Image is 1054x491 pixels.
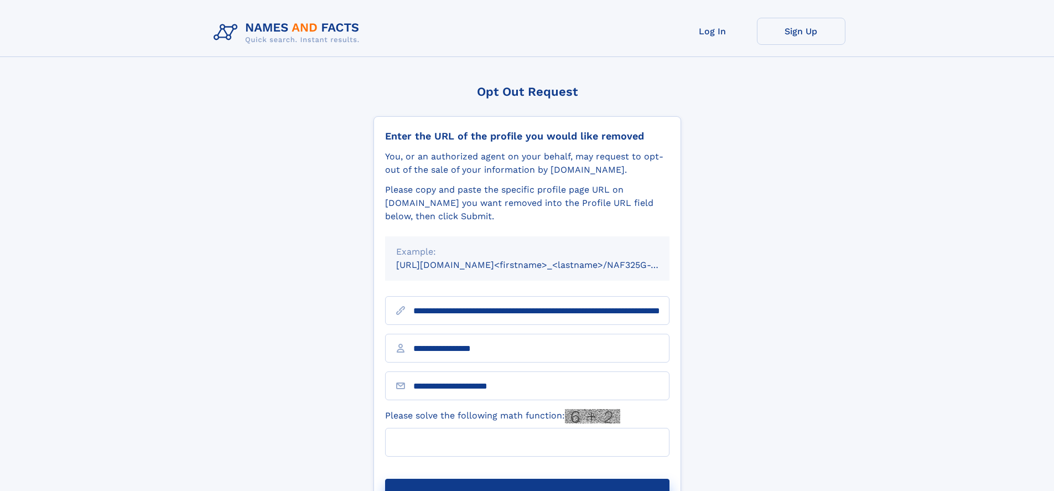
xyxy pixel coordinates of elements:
div: Enter the URL of the profile you would like removed [385,130,669,142]
a: Sign Up [757,18,845,45]
label: Please solve the following math function: [385,409,620,423]
div: You, or an authorized agent on your behalf, may request to opt-out of the sale of your informatio... [385,150,669,177]
small: [URL][DOMAIN_NAME]<firstname>_<lastname>/NAF325G-xxxxxxxx [396,260,690,270]
img: Logo Names and Facts [209,18,368,48]
div: Example: [396,245,658,259]
a: Log In [668,18,757,45]
div: Please copy and paste the specific profile page URL on [DOMAIN_NAME] you want removed into the Pr... [385,183,669,223]
div: Opt Out Request [373,85,681,99]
